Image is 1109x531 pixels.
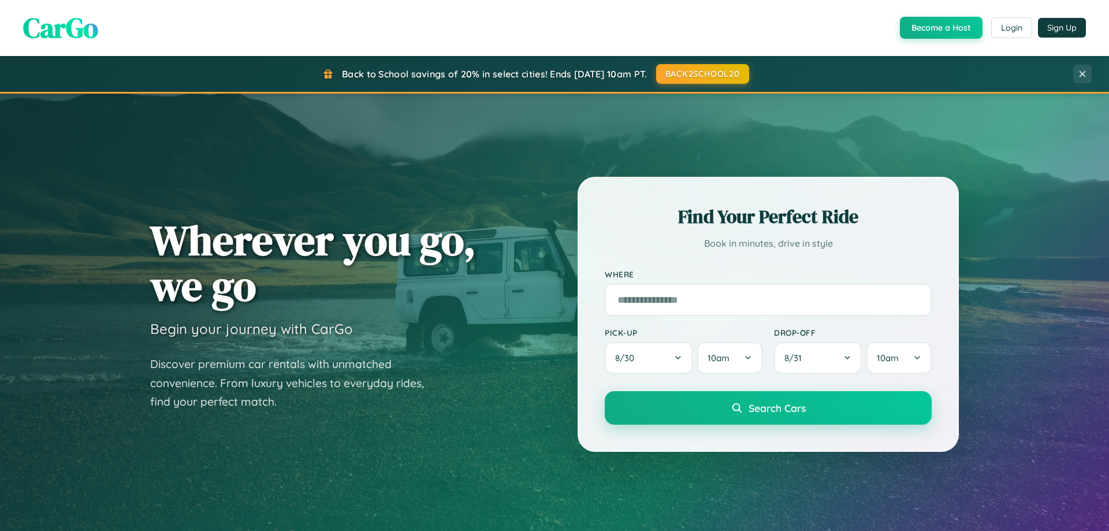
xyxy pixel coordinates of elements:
span: 10am [708,352,730,363]
h2: Find Your Perfect Ride [605,204,932,229]
button: 8/31 [774,342,862,374]
button: 10am [866,342,932,374]
span: 8 / 30 [615,352,640,363]
label: Drop-off [774,328,932,337]
span: Back to School savings of 20% in select cities! Ends [DATE] 10am PT. [342,68,647,80]
h3: Begin your journey with CarGo [150,320,353,337]
button: Search Cars [605,391,932,425]
button: Login [991,17,1032,38]
p: Book in minutes, drive in style [605,235,932,252]
button: BACK2SCHOOL20 [656,64,749,84]
button: 10am [697,342,762,374]
button: Sign Up [1038,18,1086,38]
span: Search Cars [749,402,806,414]
h1: Wherever you go, we go [150,217,476,309]
p: Discover premium car rentals with unmatched convenience. From luxury vehicles to everyday rides, ... [150,355,439,411]
button: 8/30 [605,342,693,374]
span: CarGo [23,9,98,47]
span: 8 / 31 [784,352,807,363]
label: Where [605,269,932,279]
button: Become a Host [900,17,983,39]
span: 10am [877,352,899,363]
label: Pick-up [605,328,762,337]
